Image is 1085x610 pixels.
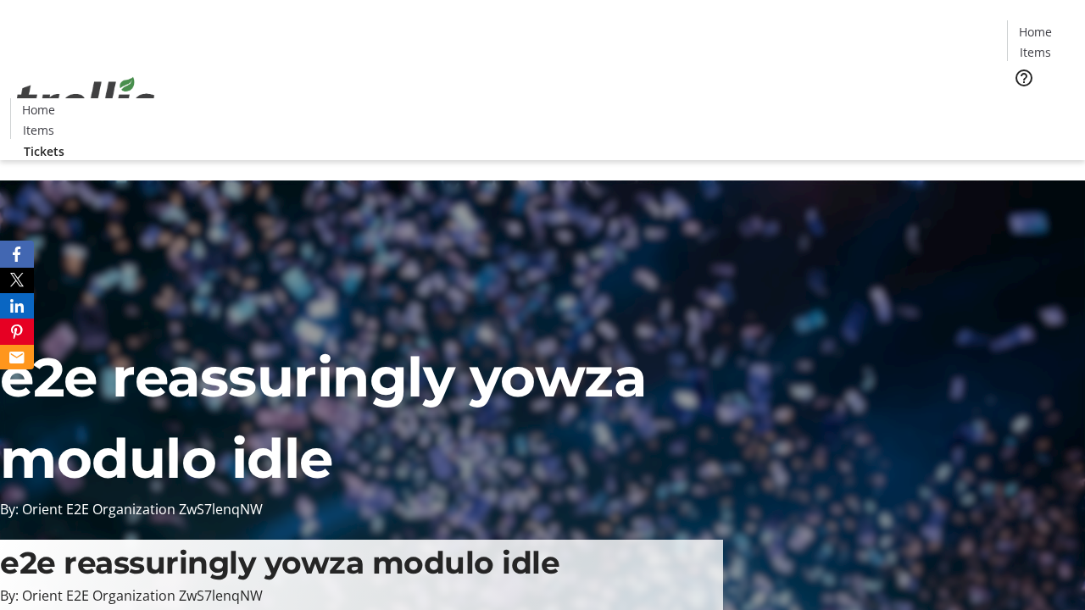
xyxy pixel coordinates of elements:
[11,101,65,119] a: Home
[23,121,54,139] span: Items
[1007,98,1075,116] a: Tickets
[10,58,161,143] img: Orient E2E Organization ZwS7lenqNW's Logo
[10,142,78,160] a: Tickets
[22,101,55,119] span: Home
[11,121,65,139] a: Items
[1007,61,1041,95] button: Help
[1021,98,1061,116] span: Tickets
[1020,43,1051,61] span: Items
[1008,43,1062,61] a: Items
[24,142,64,160] span: Tickets
[1008,23,1062,41] a: Home
[1019,23,1052,41] span: Home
